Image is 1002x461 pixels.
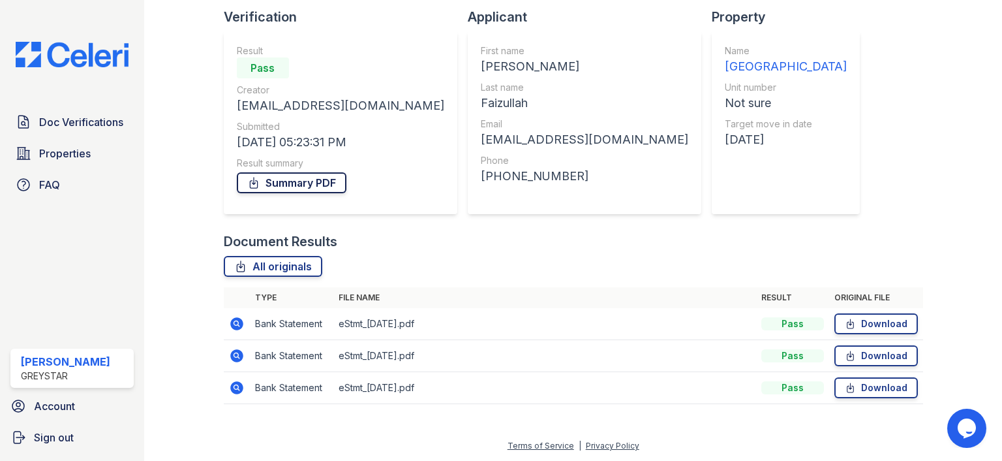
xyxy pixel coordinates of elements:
[21,354,110,370] div: [PERSON_NAME]
[224,232,337,251] div: Document Results
[5,42,139,67] img: CE_Logo_Blue-a8612792a0a2168367f1c8372b55b34899dd931a85d93a1a3d3e32e68fde9ad4.png
[237,157,444,170] div: Result summary
[39,146,91,161] span: Properties
[468,8,712,26] div: Applicant
[579,441,581,451] div: |
[21,370,110,383] div: Greystar
[237,97,444,115] div: [EMAIL_ADDRESS][DOMAIN_NAME]
[725,44,847,57] div: Name
[237,172,346,193] a: Summary PDF
[237,57,289,78] div: Pass
[333,372,756,404] td: eStmt_[DATE].pdf
[250,372,333,404] td: Bank Statement
[761,317,824,330] div: Pass
[761,381,824,394] div: Pass
[224,8,468,26] div: Verification
[725,94,847,112] div: Not sure
[10,172,134,198] a: FAQ
[508,441,574,451] a: Terms of Service
[756,287,829,308] th: Result
[481,94,688,112] div: Faizullah
[834,345,918,366] a: Download
[725,44,847,76] a: Name [GEOGRAPHIC_DATA]
[34,398,75,414] span: Account
[39,177,60,193] span: FAQ
[725,81,847,94] div: Unit number
[333,340,756,372] td: eStmt_[DATE].pdf
[481,131,688,149] div: [EMAIL_ADDRESS][DOMAIN_NAME]
[725,118,847,131] div: Target move in date
[5,424,139,451] a: Sign out
[829,287,923,308] th: Original file
[481,167,688,185] div: [PHONE_NUMBER]
[250,308,333,340] td: Bank Statement
[237,44,444,57] div: Result
[5,393,139,419] a: Account
[250,340,333,372] td: Bank Statement
[481,81,688,94] div: Last name
[481,57,688,76] div: [PERSON_NAME]
[10,109,134,135] a: Doc Verifications
[481,154,688,167] div: Phone
[481,118,688,131] div: Email
[481,44,688,57] div: First name
[39,114,123,130] span: Doc Verifications
[834,313,918,334] a: Download
[237,84,444,97] div: Creator
[761,349,824,362] div: Pass
[10,140,134,167] a: Properties
[725,131,847,149] div: [DATE]
[237,120,444,133] div: Submitted
[250,287,333,308] th: Type
[947,409,989,448] iframe: chat widget
[586,441,639,451] a: Privacy Policy
[333,308,756,340] td: eStmt_[DATE].pdf
[712,8,870,26] div: Property
[725,57,847,76] div: [GEOGRAPHIC_DATA]
[237,133,444,151] div: [DATE] 05:23:31 PM
[333,287,756,308] th: File name
[224,256,322,277] a: All originals
[34,430,74,445] span: Sign out
[834,377,918,398] a: Download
